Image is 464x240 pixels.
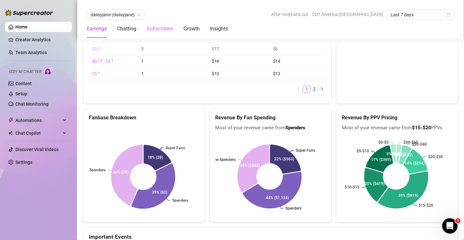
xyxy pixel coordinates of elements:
li: 1 [303,85,310,93]
text: $5-$10 [357,149,369,154]
a: 1 [303,86,310,93]
a: 2 [311,86,318,93]
h5: Fanbase Breakdown [89,114,199,122]
text: Spenders [286,206,302,211]
span: 1 [98,71,100,77]
span: Chat Copilot [15,128,61,138]
span: $13 [273,71,280,77]
span: Most of your revenue came from PPVs [342,124,452,132]
span: 1 [141,33,144,39]
text: Spenders [172,198,188,203]
span: $14 [273,58,280,64]
span: Izzy AI Chatter [9,69,41,75]
span: $14 [212,58,219,64]
span: 1 [141,71,144,77]
span: calendar [447,13,451,17]
span: 1 [455,218,460,223]
span: 1 [111,58,114,64]
img: AI Chatter [44,66,54,76]
span: After OnlyFans cut [271,10,308,19]
span: $17 [212,46,219,52]
a: Settings [15,160,32,165]
span: team [137,13,141,17]
text: Low-Spenders [211,158,236,162]
b: $15-$20 [412,125,431,131]
img: logo-BBDzfeDw.svg [5,10,53,16]
span: $20 [273,33,280,39]
li: Previous Page [295,85,303,93]
span: Most of your revenue came from [215,124,325,132]
a: Content [15,81,32,86]
span: 3 [141,46,144,52]
text: $50-$60 [403,140,418,145]
span: Automations [15,115,61,125]
span: CDT America/[GEOGRAPHIC_DATA] [312,10,383,19]
span: Last 7 days [391,10,450,20]
a: Chat Monitoring [15,101,48,107]
text: $10-$15 [345,185,359,190]
span: thunderbolt [8,118,13,123]
h5: Revenue By PPV Pricing [342,114,452,122]
text: $30-$40 [412,142,427,147]
h5: Revenue By Fan Spending [215,114,325,122]
div: Earnings [87,25,107,33]
li: Next Page [318,85,326,93]
button: right [318,85,326,93]
span: daiisyjane (daiisyjane) [91,10,140,20]
a: Setup [15,91,27,96]
text: $20-$30 [428,155,443,159]
button: left [295,85,303,93]
a: Discover Viral Videos [15,147,59,152]
span: video-camera [93,72,97,76]
span: picture [93,47,97,51]
span: video-camera [106,60,110,63]
span: left [297,87,301,91]
span: right [320,87,324,91]
iframe: Intercom live chat [442,218,458,234]
text: Super Fans [296,148,316,153]
text: Super Fans [165,146,185,150]
text: $15-$20 [418,204,433,208]
span: 1 [141,58,144,64]
span: $13 [212,71,219,77]
b: Spenders [285,125,305,131]
text: Low-Spenders [81,168,105,172]
img: Chat Copilot [8,131,13,135]
div: Chatting [117,25,136,33]
span: picture [93,60,97,63]
a: Home [15,24,28,29]
span: 13 [98,58,102,64]
a: Creator Analytics [15,35,67,45]
a: Team Analytics [15,50,47,55]
div: Subscribers [147,25,173,33]
span: $20 [212,33,219,39]
span: $6 [273,46,278,52]
text: $0-$5 [378,140,389,145]
span: 3 [98,46,100,52]
li: 2 [310,85,318,93]
div: Insights [210,25,228,33]
div: Growth [183,25,200,33]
